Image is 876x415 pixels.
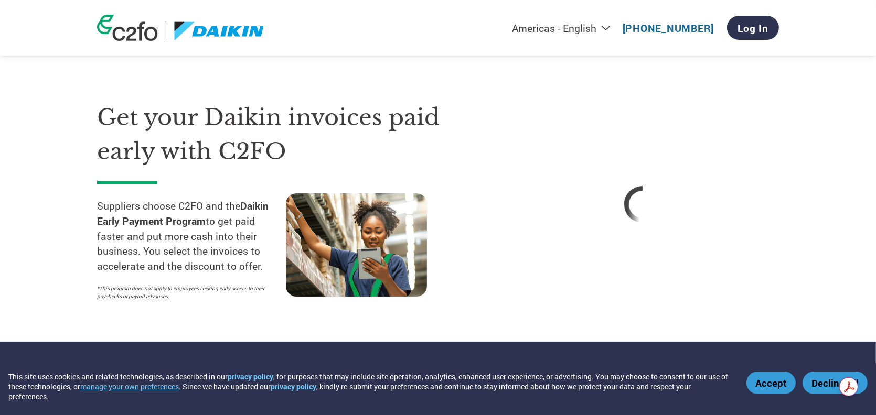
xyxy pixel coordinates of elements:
div: This site uses cookies and related technologies, as described in our , for purposes that may incl... [8,372,731,401]
img: Daikin [174,21,264,41]
button: Decline All [803,372,868,394]
p: Suppliers choose C2FO and the to get paid faster and put more cash into their business. You selec... [97,199,286,274]
h1: Get your Daikin invoices paid early with C2FO [97,101,475,168]
p: *This program does not apply to employees seeking early access to their paychecks or payroll adva... [97,285,275,300]
img: c2fo logo [97,15,158,41]
strong: Daikin Early Payment Program [97,199,269,227]
button: Accept [746,372,796,394]
button: manage your own preferences [80,381,179,391]
a: Log In [727,16,779,40]
img: supply chain worker [286,193,427,297]
a: privacy policy [228,372,273,381]
a: [PHONE_NUMBER] [623,21,714,35]
a: privacy policy [271,381,316,391]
